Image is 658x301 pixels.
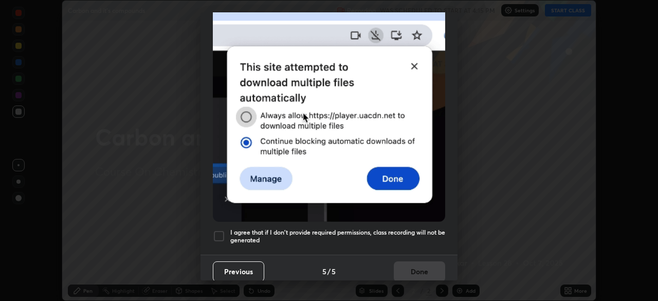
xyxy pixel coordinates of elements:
[327,266,331,277] h4: /
[322,266,326,277] h4: 5
[332,266,336,277] h4: 5
[230,228,445,244] h5: I agree that if I don't provide required permissions, class recording will not be generated
[213,261,264,282] button: Previous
